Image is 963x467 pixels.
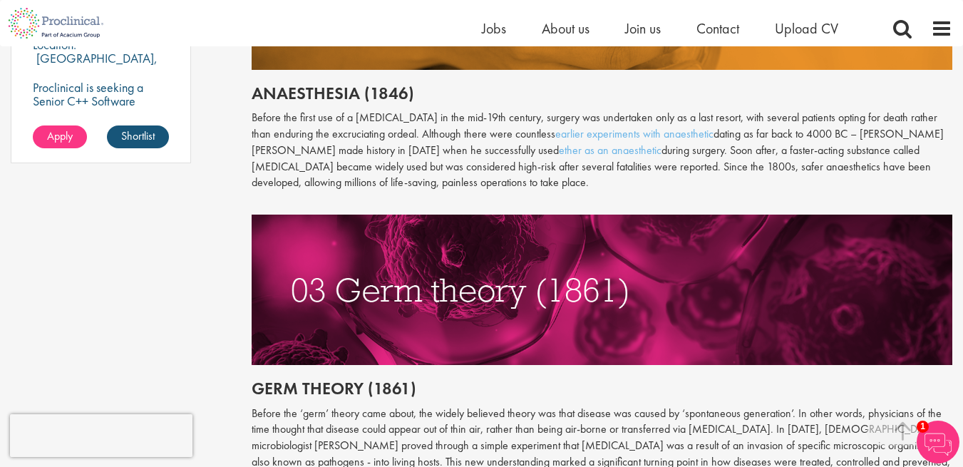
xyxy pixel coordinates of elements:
iframe: reCAPTCHA [10,414,192,457]
a: ether as an anaesthetic [559,143,661,158]
a: Shortlist [107,125,169,148]
p: [GEOGRAPHIC_DATA], [GEOGRAPHIC_DATA] [33,50,158,80]
a: Jobs [482,19,506,38]
p: Before the first use of a [MEDICAL_DATA] in the mid-19th century, surgery was undertaken only as ... [252,110,952,191]
h2: Germ theory (1861) [252,379,952,398]
img: Chatbot [917,421,959,463]
h2: Anaesthesia (1846) [252,84,952,103]
a: earlier experiments with anaesthetic [555,126,714,141]
p: Proclinical is seeking a Senior C++ Software Engineer to permanently join their dynamic team in [... [33,81,169,148]
span: Apply [47,128,73,143]
a: Join us [625,19,661,38]
a: About us [542,19,589,38]
a: Contact [696,19,739,38]
img: germ theory [252,215,952,365]
a: Apply [33,125,87,148]
span: 1 [917,421,929,433]
a: Upload CV [775,19,838,38]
